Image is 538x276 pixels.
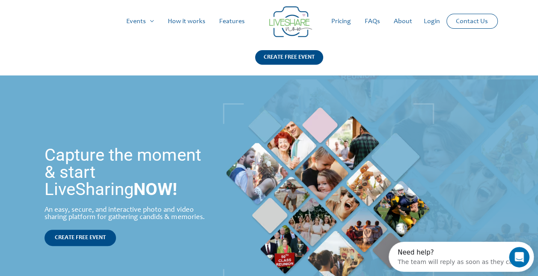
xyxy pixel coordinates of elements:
[134,179,177,199] strong: NOW!
[417,8,447,35] a: Login
[255,50,323,65] div: CREATE FREE EVENT
[45,230,116,246] a: CREATE FREE EVENT
[255,50,323,75] a: CREATE FREE EVENT
[509,247,529,267] iframe: Intercom live chat
[161,8,212,35] a: How it works
[9,14,128,23] div: The team will reply as soon as they can
[9,7,128,14] div: Need help?
[358,8,387,35] a: FAQs
[15,8,523,35] nav: Site Navigation
[119,8,161,35] a: Events
[449,14,495,28] a: Contact Us
[55,235,106,241] span: CREATE FREE EVENT
[389,242,534,272] iframe: Intercom live chat discovery launcher
[269,6,312,37] img: LiveShare logo - Capture & Share Event Memories
[45,207,213,221] div: An easy, secure, and interactive photo and video sharing platform for gathering candids & memories.
[387,8,419,35] a: About
[212,8,252,35] a: Features
[324,8,358,35] a: Pricing
[3,3,153,27] div: Open Intercom Messenger
[45,147,213,198] h1: Capture the moment & start LiveSharing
